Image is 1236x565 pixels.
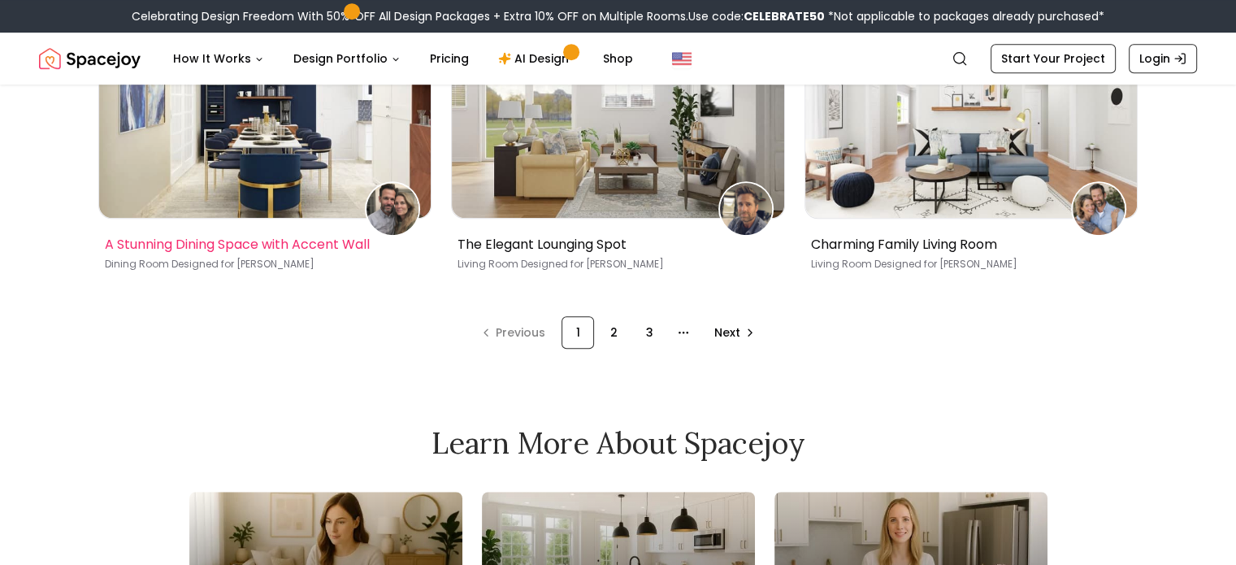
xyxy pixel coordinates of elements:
[280,42,414,75] button: Design Portfolio
[825,8,1104,24] span: *Not applicable to packages already purchased*
[171,257,234,271] span: Designed for
[1129,44,1197,73] a: Login
[701,316,765,349] div: Go to next page
[98,18,432,284] a: A Stunning Dining Space with Accent WallSandra MatsumotoA Stunning Dining Space with Accent WallD...
[160,42,646,75] nav: Main
[521,257,583,271] span: Designed for
[672,49,692,68] img: United States
[189,427,1047,459] h2: Learn More About Spacejoy
[811,258,1125,271] p: Living Room [PERSON_NAME]
[714,324,740,341] span: Next
[744,8,825,24] b: CELEBRATE50
[804,18,1138,284] a: Charming Family Living RoomKate PorterCharming Family Living RoomLiving Room Designed for [PERSON...
[160,42,277,75] button: How It Works
[417,42,482,75] a: Pricing
[99,19,432,218] img: A Stunning Dining Space with Accent Wall
[597,316,630,349] div: 2
[39,42,141,75] a: Spacejoy
[471,316,765,349] nav: pagination
[485,42,587,75] a: AI Design
[39,33,1197,85] nav: Global
[633,316,666,349] div: 3
[688,8,825,24] span: Use code:
[132,8,1104,24] div: Celebrating Design Freedom With 50% OFF All Design Packages + Extra 10% OFF on Multiple Rooms.
[39,42,141,75] img: Spacejoy Logo
[366,183,419,235] img: Sandra Matsumoto
[991,44,1116,73] a: Start Your Project
[874,257,937,271] span: Designed for
[720,183,772,235] img: Justin Kalousdian
[458,258,772,271] p: Living Room [PERSON_NAME]
[105,235,419,254] p: A Stunning Dining Space with Accent Wall
[451,18,785,284] a: The Elegant Lounging SpotJustin KalousdianThe Elegant Lounging SpotLiving Room Designed for [PERS...
[458,235,772,254] p: The Elegant Lounging Spot
[105,258,419,271] p: Dining Room [PERSON_NAME]
[562,316,594,349] div: 1
[811,235,1125,254] p: Charming Family Living Room
[1073,183,1125,235] img: Kate Porter
[590,42,646,75] a: Shop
